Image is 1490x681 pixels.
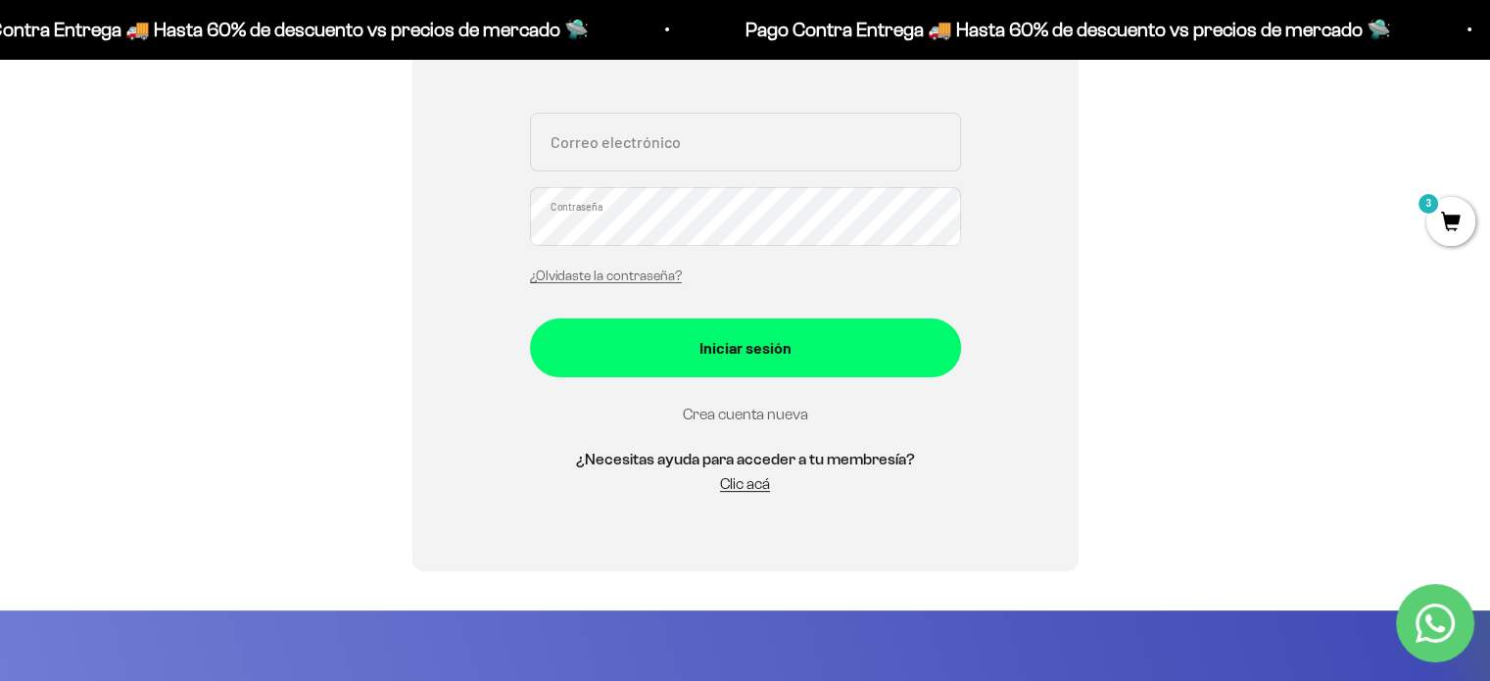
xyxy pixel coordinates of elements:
mark: 3 [1417,192,1440,216]
p: Pago Contra Entrega 🚚 Hasta 60% de descuento vs precios de mercado 🛸 [745,14,1391,45]
a: Crea cuenta nueva [683,406,808,422]
button: Iniciar sesión [530,318,961,377]
a: 3 [1426,213,1475,234]
a: ¿Olvidaste la contraseña? [530,268,682,283]
div: Iniciar sesión [569,335,922,361]
a: Clic acá [720,475,770,492]
h5: ¿Necesitas ayuda para acceder a tu membresía? [530,447,961,472]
